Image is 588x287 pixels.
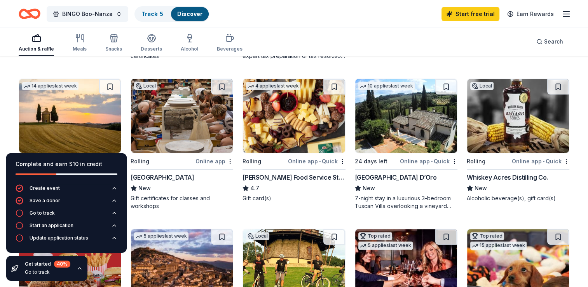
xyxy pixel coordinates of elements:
[30,210,55,216] div: Go to track
[243,157,261,166] div: Rolling
[319,158,321,164] span: •
[470,232,504,240] div: Top rated
[441,7,499,21] a: Start free trial
[25,269,70,275] div: Go to track
[105,46,122,52] div: Snacks
[16,159,117,169] div: Complete and earn $10 in credit
[73,30,87,56] button: Meals
[363,184,375,193] span: New
[217,30,243,56] button: Beverages
[512,156,569,166] div: Online app Quick
[131,194,233,210] div: Gift certificates for classes and workshops
[467,79,569,202] a: Image for Whiskey Acres Distilling Co.LocalRollingOnline app•QuickWhiskey Acres Distilling Co.New...
[475,184,487,193] span: New
[467,194,569,202] div: Alcoholic beverage(s), gift card(s)
[250,184,259,193] span: 4.7
[131,157,149,166] div: Rolling
[105,30,122,56] button: Snacks
[16,184,117,197] button: Create event
[62,9,113,19] span: BINGO Boo-Nanza
[131,173,194,182] div: [GEOGRAPHIC_DATA]
[141,30,162,56] button: Desserts
[470,82,494,90] div: Local
[73,46,87,52] div: Meals
[288,156,345,166] div: Online app Quick
[134,232,188,240] div: 5 applies last week
[16,197,117,209] button: Save a donor
[358,232,392,240] div: Top rated
[246,232,269,240] div: Local
[355,157,387,166] div: 24 days left
[355,173,437,182] div: [GEOGRAPHIC_DATA] D’Oro
[195,156,233,166] div: Online app
[19,5,40,23] a: Home
[243,194,345,202] div: Gift card(s)
[30,235,88,241] div: Update application status
[355,194,457,210] div: 7-night stay in a luxurious 3-bedroom Tuscan Villa overlooking a vineyard and the ancient walled ...
[19,30,54,56] button: Auction & raffle
[355,79,457,210] a: Image for Villa Sogni D’Oro10 applieslast week24 days leftOnline app•Quick[GEOGRAPHIC_DATA] D’Oro...
[177,10,202,17] a: Discover
[358,82,415,90] div: 10 applies last week
[467,79,569,153] img: Image for Whiskey Acres Distilling Co.
[16,222,117,234] button: Start an application
[16,234,117,247] button: Update application status
[470,241,527,250] div: 15 applies last week
[543,158,544,164] span: •
[181,46,198,52] div: Alcohol
[19,79,121,153] img: Image for AF Travel Ideas
[400,156,457,166] div: Online app Quick
[30,185,60,191] div: Create event
[181,30,198,56] button: Alcohol
[138,184,151,193] span: New
[19,79,121,210] a: Image for AF Travel Ideas14 applieslast week18 days leftOnline app•QuickAF Travel IdeasNewTaste o...
[431,158,433,164] span: •
[30,198,60,204] div: Save a donor
[22,82,79,90] div: 14 applies last week
[544,37,563,46] span: Search
[243,79,345,153] img: Image for Gordon Food Service Store
[243,79,345,202] a: Image for Gordon Food Service Store4 applieslast weekRollingOnline app•Quick[PERSON_NAME] Food Se...
[467,157,485,166] div: Rolling
[141,46,162,52] div: Desserts
[16,209,117,222] button: Go to track
[131,79,233,153] img: Image for Lillstreet Art Center
[141,10,163,17] a: Track· 5
[19,46,54,52] div: Auction & raffle
[131,79,233,210] a: Image for Lillstreet Art CenterLocalRollingOnline app[GEOGRAPHIC_DATA]NewGift certificates for cl...
[467,173,548,182] div: Whiskey Acres Distilling Co.
[503,7,558,21] a: Earn Rewards
[25,261,70,268] div: Get started
[246,82,300,90] div: 4 applies last week
[358,241,413,250] div: 5 applies last week
[134,82,157,90] div: Local
[243,173,345,182] div: [PERSON_NAME] Food Service Store
[47,6,128,22] button: BINGO Boo-Nanza
[30,222,73,229] div: Start an application
[54,261,70,268] div: 40 %
[217,46,243,52] div: Beverages
[530,34,569,49] button: Search
[134,6,209,22] button: Track· 5Discover
[355,79,457,153] img: Image for Villa Sogni D’Oro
